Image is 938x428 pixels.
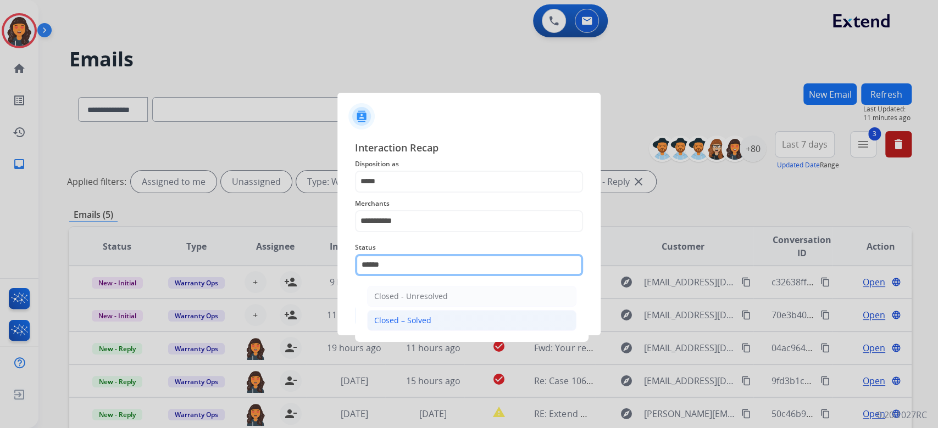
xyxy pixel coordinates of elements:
p: 0.20.1027RC [877,408,927,421]
div: Closed – Solved [374,315,431,326]
span: Status [355,241,583,254]
span: Merchants [355,197,583,210]
div: Closed - Unresolved [374,291,448,302]
span: Disposition as [355,157,583,171]
img: contactIcon [348,103,375,129]
span: Interaction Recap [355,140,583,157]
